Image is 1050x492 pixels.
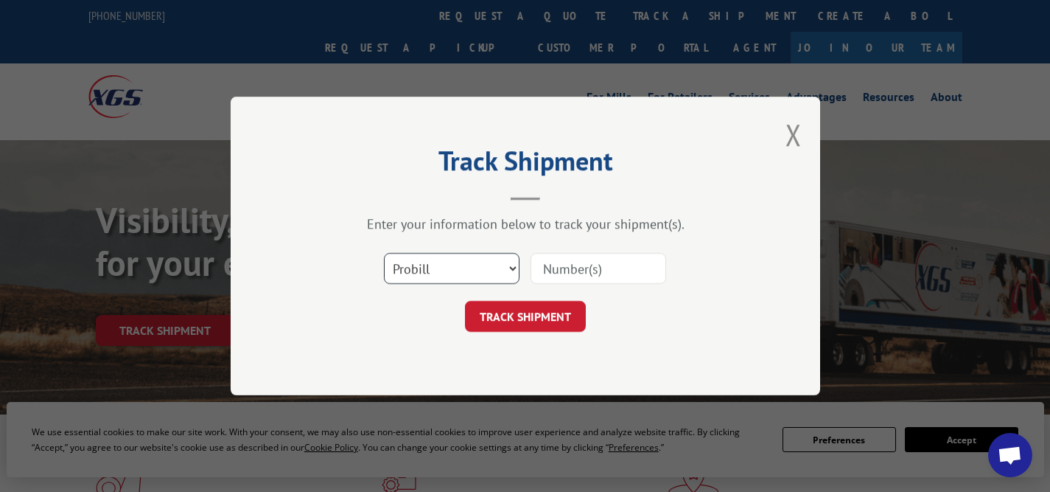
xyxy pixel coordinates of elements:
[531,253,666,284] input: Number(s)
[465,301,586,332] button: TRACK SHIPMENT
[304,215,746,232] div: Enter your information below to track your shipment(s).
[785,115,802,154] button: Close modal
[988,433,1032,477] a: Open chat
[304,150,746,179] h2: Track Shipment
